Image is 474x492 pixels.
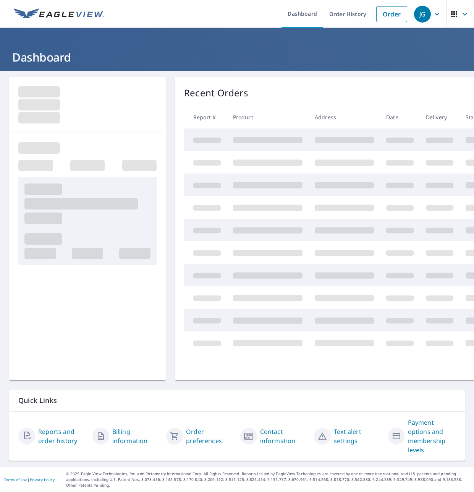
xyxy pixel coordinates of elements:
a: Payment options and membership levels [408,418,456,455]
th: Product [227,106,309,128]
h1: Dashboard [9,49,465,65]
th: Report # [184,106,227,128]
a: Reports and order history [38,427,86,445]
a: Order [376,6,407,22]
a: Order preferences [186,427,234,445]
img: EV Logo [14,8,104,20]
th: Date [380,106,420,128]
a: Privacy Policy [30,477,55,482]
p: Quick Links [18,396,456,405]
th: Address [309,106,380,128]
p: | [4,477,55,482]
p: Recent Orders [184,86,248,100]
a: Billing information [112,427,160,445]
a: Terms of Use [4,477,28,482]
th: Delivery [420,106,459,128]
a: Contact information [260,427,308,445]
div: JG [414,6,431,23]
p: © 2025 Eagle View Technologies, Inc. and Pictometry International Corp. All Rights Reserved. Repo... [66,471,470,488]
a: Text alert settings [334,427,382,445]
